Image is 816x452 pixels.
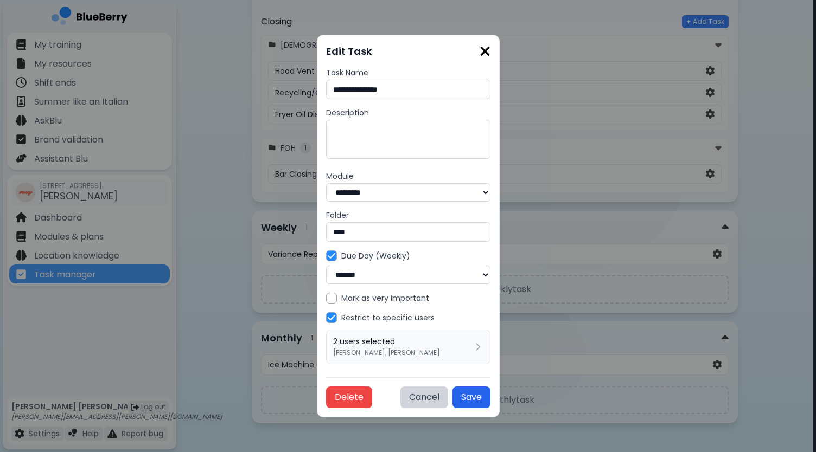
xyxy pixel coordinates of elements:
img: close icon [480,44,490,59]
label: Description [326,108,490,118]
label: Due Day (Weekly) [341,251,410,261]
button: Delete [326,386,372,408]
label: Restrict to specific users [341,313,435,322]
button: Save [452,386,490,408]
label: Task Name [326,68,490,78]
p: [PERSON_NAME], [PERSON_NAME] [333,348,440,357]
label: Module [326,171,490,181]
label: Mark as very important [341,293,429,303]
button: Cancel [400,386,448,408]
label: Folder [326,210,490,220]
h3: Edit Task [326,44,490,59]
img: check [328,313,335,322]
p: 2 users selected [333,337,440,346]
img: check [328,251,335,260]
